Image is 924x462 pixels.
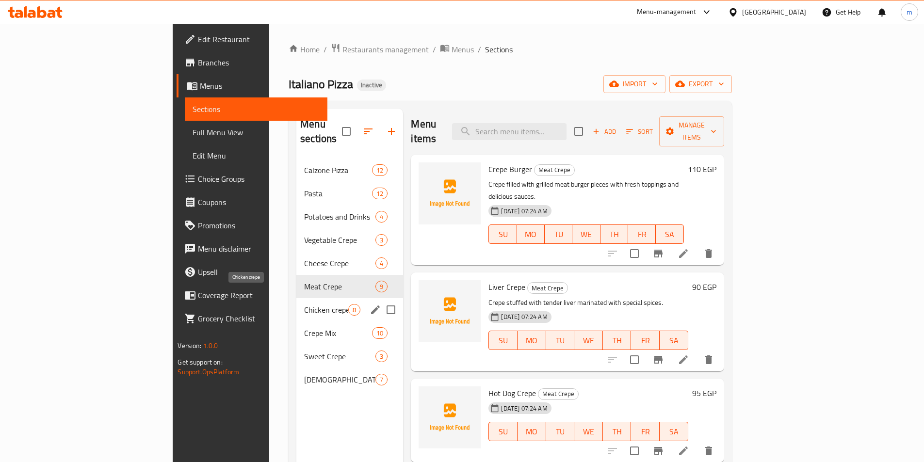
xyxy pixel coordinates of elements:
[669,75,732,93] button: export
[200,80,319,92] span: Menus
[611,78,658,90] span: import
[667,119,716,143] span: Manage items
[576,227,596,241] span: WE
[304,257,375,269] span: Cheese Crepe
[603,331,632,350] button: TH
[589,124,620,139] button: Add
[178,356,222,368] span: Get support on:
[452,44,474,55] span: Menus
[578,425,599,439] span: WE
[488,297,688,309] p: Crepe stuffed with tender liver marinated with special spices.
[521,227,541,241] span: MO
[697,348,720,371] button: delete
[185,121,327,144] a: Full Menu View
[697,242,720,265] button: delete
[177,51,327,74] a: Branches
[178,366,239,378] a: Support.OpsPlatform
[375,211,388,223] div: items
[296,345,403,368] div: Sweet Crepe3
[647,242,670,265] button: Branch-specific-item
[331,43,429,56] a: Restaurants management
[488,386,536,400] span: Hot Dog Crepe
[488,331,517,350] button: SU
[304,164,372,176] span: Calzone Pizza
[603,75,665,93] button: import
[304,188,372,199] span: Pasta
[535,164,574,175] span: Meat Crepe
[497,312,551,321] span: [DATE] 07:24 AM
[296,182,403,205] div: Pasta12
[659,116,724,146] button: Manage items
[372,327,388,339] div: items
[591,126,617,137] span: Add
[488,422,517,441] button: SU
[357,120,380,143] span: Sort sections
[336,121,357,142] span: Select all sections
[574,422,603,441] button: WE
[304,211,375,223] span: Potatoes and Drinks
[572,224,600,244] button: WE
[177,260,327,284] a: Upsell
[368,303,383,317] button: edit
[538,388,578,399] span: Meat Crepe
[198,266,319,278] span: Upsell
[296,205,403,228] div: Potatoes and Drinks4
[342,44,429,55] span: Restaurants management
[296,159,403,182] div: Calzone Pizza12
[624,124,655,139] button: Sort
[546,422,575,441] button: TU
[907,7,912,17] span: m
[203,339,218,352] span: 1.0.0
[635,425,656,439] span: FR
[452,123,567,140] input: search
[376,259,387,268] span: 4
[600,224,628,244] button: TH
[375,374,388,385] div: items
[296,321,403,345] div: Crepe Mix10
[177,74,327,97] a: Menus
[198,220,319,231] span: Promotions
[550,425,571,439] span: TU
[375,350,388,362] div: items
[433,44,436,55] li: /
[493,425,513,439] span: SU
[538,388,579,400] div: Meat Crepe
[198,289,319,301] span: Coverage Report
[550,334,571,348] span: TU
[375,234,388,246] div: items
[304,234,375,246] span: Vegetable Crepe
[656,224,683,244] button: SA
[193,127,319,138] span: Full Menu View
[534,164,575,176] div: Meat Crepe
[677,78,724,90] span: export
[177,307,327,330] a: Grocery Checklist
[296,298,403,321] div: Chicken crepe8edit
[678,445,689,457] a: Edit menu item
[348,304,360,316] div: items
[296,252,403,275] div: Cheese Crepe4
[198,33,319,45] span: Edit Restaurant
[603,422,632,441] button: TH
[177,191,327,214] a: Coupons
[372,164,388,176] div: items
[742,7,806,17] div: [GEOGRAPHIC_DATA]
[549,227,568,241] span: TU
[624,243,645,264] span: Select to update
[193,150,319,161] span: Edit Menu
[304,374,375,385] div: Syrian
[692,386,716,400] h6: 95 EGP
[376,282,387,291] span: 9
[493,334,513,348] span: SU
[304,374,375,385] span: [DEMOGRAPHIC_DATA]
[375,281,388,292] div: items
[376,236,387,245] span: 3
[372,188,388,199] div: items
[304,304,348,316] span: Chicken crepe
[628,224,656,244] button: FR
[304,350,375,362] span: Sweet Crepe
[198,243,319,255] span: Menu disclaimer
[688,162,716,176] h6: 110 EGP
